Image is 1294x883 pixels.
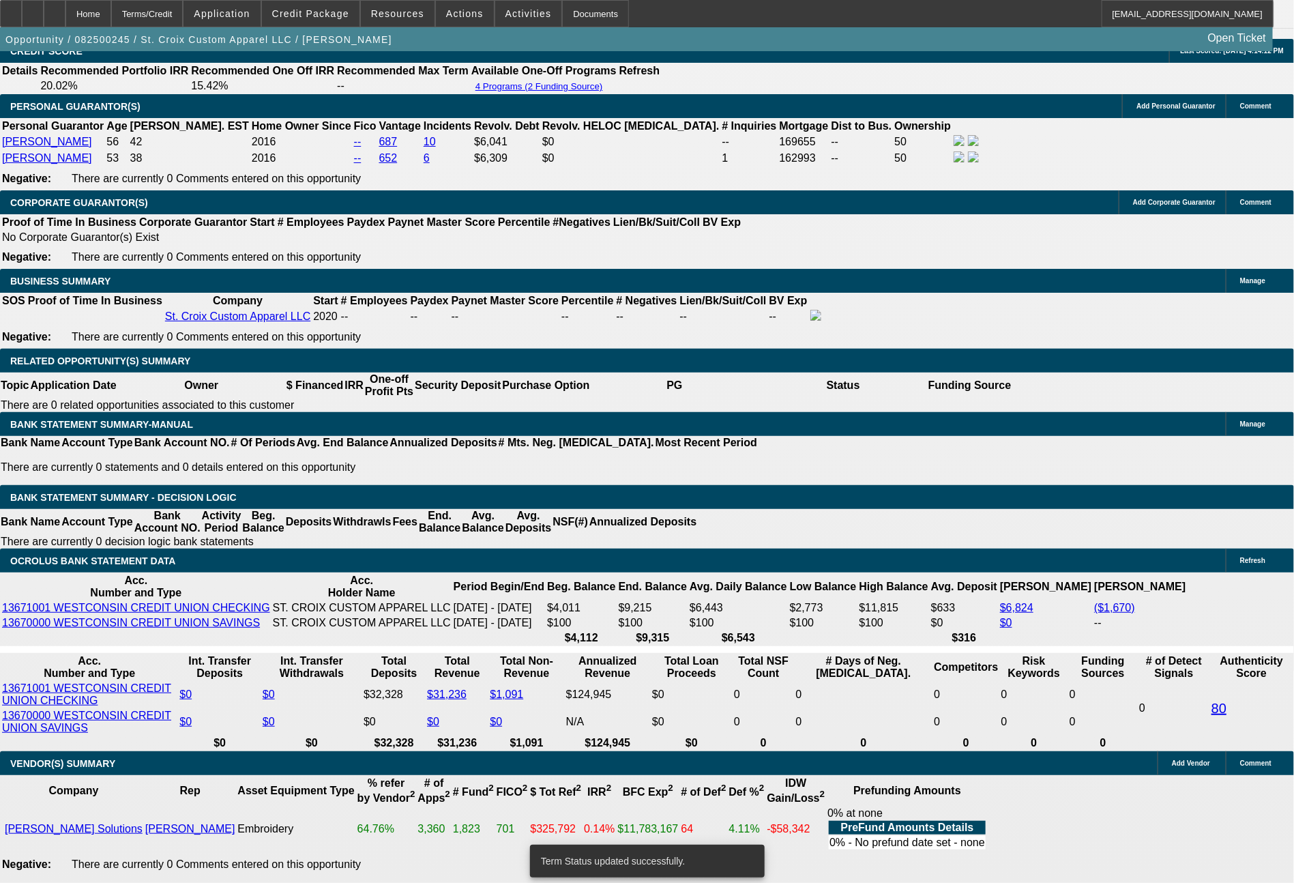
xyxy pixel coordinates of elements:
[453,786,494,798] b: # Fund
[617,807,679,852] td: $11,783,167
[1,294,26,308] th: SOS
[546,631,616,645] th: $4,112
[179,716,192,727] a: $0
[237,785,354,796] b: Asset Equipment Type
[587,786,611,798] b: IRR
[194,8,250,19] span: Application
[561,295,613,306] b: Percentile
[859,574,929,600] th: High Balance
[767,777,825,804] b: IDW Gain/Loss
[40,79,189,93] td: 20.02%
[1240,557,1265,564] span: Refresh
[106,151,128,166] td: 53
[1203,27,1271,50] a: Open Ticket
[471,64,617,78] th: Available One-Off Programs
[565,736,650,750] th: $124,945
[363,654,425,680] th: Total Deposits
[427,689,467,700] a: $31,236
[72,173,361,184] span: There are currently 0 Comments entered on this opportunity
[795,682,932,708] td: 0
[930,601,998,615] td: $633
[241,509,284,535] th: Beg. Balance
[354,120,377,132] b: Fico
[1,64,38,78] th: Details
[417,807,451,852] td: 3,360
[721,151,777,166] td: 1
[780,120,829,132] b: Mortgage
[1138,654,1209,680] th: # of Detect Signals
[426,654,488,680] th: Total Revenue
[1138,682,1209,735] td: 0
[410,309,450,324] td: --
[106,134,128,149] td: 56
[364,373,414,399] th: One-off Profit Pts
[933,736,999,750] th: 0
[679,309,767,324] td: --
[1211,701,1226,716] a: 80
[424,120,471,132] b: Incidents
[272,601,452,615] td: ST. CROIX CUSTOM APPAREL LLC
[789,616,857,630] td: $100
[10,555,175,566] span: OCROLUS BANK STATEMENT DATA
[411,295,449,306] b: Paydex
[2,136,92,147] a: [PERSON_NAME]
[733,654,794,680] th: Sum of the Total NSF Count and Total Overdraft Fee Count from Ocrolus
[1172,759,1210,767] span: Add Vendor
[461,509,504,535] th: Avg. Balance
[795,654,932,680] th: # Days of Neg. [MEDICAL_DATA].
[968,151,979,162] img: linkedin-icon.png
[681,786,726,798] b: # of Def
[453,616,545,630] td: [DATE] - [DATE]
[344,373,364,399] th: IRR
[10,419,193,430] span: BANK STATEMENT SUMMARY-MANUAL
[473,134,540,149] td: $6,041
[363,682,425,708] td: $32,328
[231,436,296,450] th: # Of Periods
[1000,617,1012,628] a: $0
[689,601,788,615] td: $6,443
[436,1,494,27] button: Actions
[933,654,999,680] th: Competitors
[72,251,361,263] span: There are currently 0 Comments entered on this opportunity
[134,509,201,535] th: Bank Account NO.
[523,783,527,794] sup: 2
[354,136,362,147] a: --
[1240,420,1265,428] span: Manage
[894,134,952,149] td: 50
[201,509,242,535] th: Activity Period
[1094,602,1135,613] a: ($1,670)
[530,786,581,798] b: $ Tot Ref
[1240,759,1271,767] span: Comment
[332,509,392,535] th: Withdrawls
[1069,682,1137,708] td: 0
[795,736,932,750] th: 0
[117,373,286,399] th: Owner
[1,654,177,680] th: Acc. Number and Type
[130,134,250,149] td: 42
[427,716,439,727] a: $0
[832,120,892,132] b: Dist to Bus.
[286,373,344,399] th: $ Financed
[933,709,999,735] td: 0
[1,461,757,474] p: There are currently 0 statements and 0 details entered on this opportunity
[729,807,765,852] td: 4.11%
[336,64,469,78] th: Recommended Max Term
[894,120,951,132] b: Ownership
[106,120,127,132] b: Age
[252,136,276,147] span: 2016
[10,101,141,112] span: PERSONAL GUARANTOR(S)
[1001,682,1068,708] td: 0
[10,758,115,769] span: VENDOR(S) SUMMARY
[134,436,231,450] th: Bank Account NO.
[489,654,563,680] th: Total Non-Revenue
[183,1,260,27] button: Application
[733,709,794,735] td: 0
[954,135,965,146] img: facebook-icon.png
[1,231,747,244] td: No Corporate Guarantor(s) Exist
[1,574,271,600] th: Acc. Number and Type
[565,709,650,735] td: N/A
[722,120,776,132] b: # Inquiries
[139,216,247,228] b: Corporate Guarantor
[27,294,163,308] th: Proof of Time In Business
[61,509,134,535] th: Account Type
